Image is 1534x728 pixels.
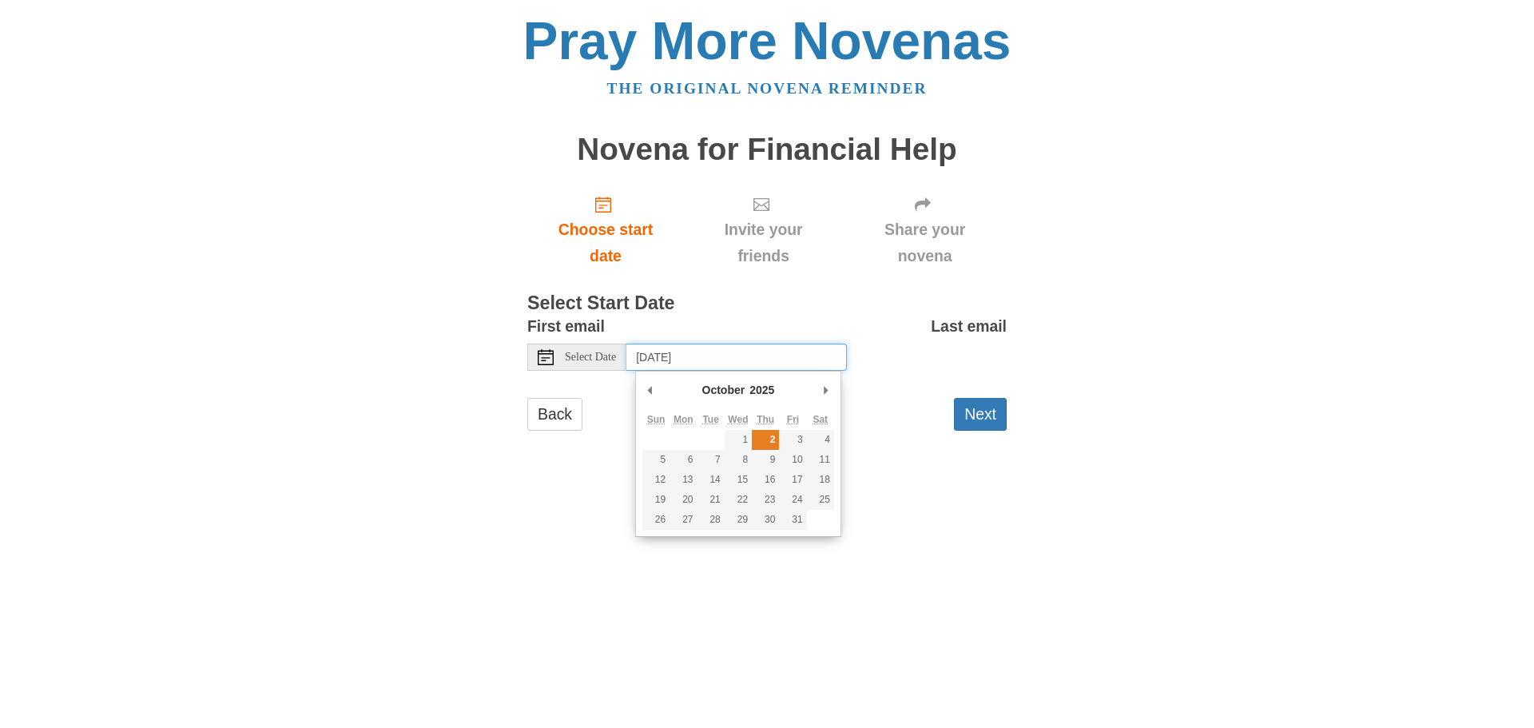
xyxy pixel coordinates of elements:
[527,313,605,340] label: First email
[670,450,697,470] button: 6
[697,490,725,510] button: 21
[728,414,748,425] abbr: Wednesday
[752,490,779,510] button: 23
[642,470,670,490] button: 12
[642,490,670,510] button: 19
[725,430,752,450] button: 1
[670,470,697,490] button: 13
[818,378,834,402] button: Next Month
[752,430,779,450] button: 2
[813,414,828,425] abbr: Saturday
[752,450,779,470] button: 9
[697,450,725,470] button: 7
[779,470,806,490] button: 17
[807,470,834,490] button: 18
[779,430,806,450] button: 3
[523,11,1011,70] a: Pray More Novenas
[725,470,752,490] button: 15
[752,510,779,530] button: 30
[565,352,616,363] span: Select Date
[527,293,1007,314] h3: Select Start Date
[725,490,752,510] button: 22
[787,414,799,425] abbr: Friday
[843,182,1007,277] div: Click "Next" to confirm your start date first.
[642,510,670,530] button: 26
[702,414,718,425] abbr: Tuesday
[757,414,774,425] abbr: Thursday
[779,510,806,530] button: 31
[700,217,827,269] span: Invite your friends
[752,470,779,490] button: 16
[700,378,748,402] div: October
[674,414,693,425] abbr: Monday
[807,430,834,450] button: 4
[779,490,806,510] button: 24
[697,470,725,490] button: 14
[642,450,670,470] button: 5
[527,398,582,431] a: Back
[527,133,1007,167] h1: Novena for Financial Help
[954,398,1007,431] button: Next
[725,510,752,530] button: 29
[543,217,668,269] span: Choose start date
[697,510,725,530] button: 28
[670,510,697,530] button: 27
[807,490,834,510] button: 25
[779,450,806,470] button: 10
[670,490,697,510] button: 20
[859,217,991,269] span: Share your novena
[807,450,834,470] button: 11
[931,313,1007,340] label: Last email
[725,450,752,470] button: 8
[527,182,684,277] a: Choose start date
[684,182,843,277] div: Click "Next" to confirm your start date first.
[642,378,658,402] button: Previous Month
[607,80,928,97] a: The original novena reminder
[647,414,666,425] abbr: Sunday
[626,344,847,371] input: Use the arrow keys to pick a date
[747,378,777,402] div: 2025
